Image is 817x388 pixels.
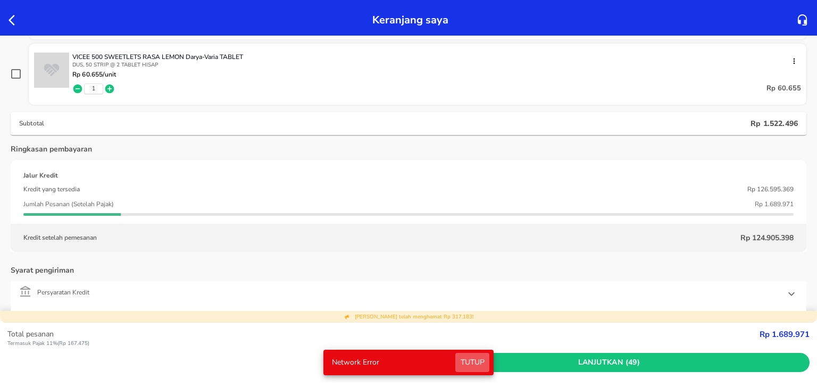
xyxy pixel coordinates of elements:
[92,85,95,92] button: 1
[408,353,810,373] button: Lanjutkan (49)
[7,328,760,340] p: Total pesanan
[11,265,74,276] p: Syarat pengiriman
[460,356,485,369] span: Tutup
[760,329,810,340] strong: Rp 1.689.971
[23,233,97,242] p: Kredit setelah pemesanan
[11,281,806,307] div: Persyaratan Kredit
[37,288,89,297] p: Persyaratan Kredit
[11,144,92,155] p: Ringkasan pembayaran
[72,61,801,69] p: DUS, 50 STRIP @ 2 TABLET HISAP
[344,314,351,320] img: total discount
[751,119,798,129] p: Rp 1.522.496
[23,199,114,209] p: Jumlah Pesanan (Setelah Pajak)
[372,11,448,29] p: Keranjang saya
[766,82,801,95] p: Rp 60.655
[72,71,116,78] p: Rp 60.655 /unit
[332,357,379,367] span: Network Error
[72,53,793,61] p: VICEE 500 SWEETLETS RASA LEMON Darya-Varia TABLET
[740,232,794,243] p: Rp 124.905.398
[7,340,760,348] p: Termasuk Pajak 11% ( Rp 167.475 )
[19,119,751,128] p: Subtotal
[23,184,80,194] p: Kredit yang tersedia
[755,199,794,209] p: Rp 1.689.971
[34,53,69,88] img: VICEE 500 SWEETLETS RASA LEMON Darya-Varia TABLET
[747,184,794,194] p: Rp 126.595.369
[413,356,805,369] span: Lanjutkan (49)
[23,171,58,180] p: Jalur Kredit
[455,353,489,373] button: Tutup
